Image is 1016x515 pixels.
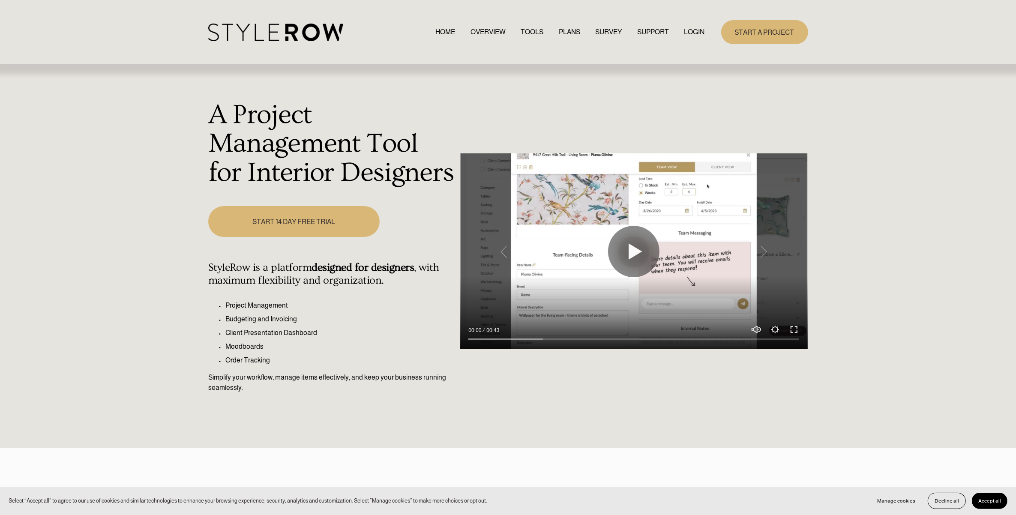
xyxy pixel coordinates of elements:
[225,328,456,338] p: Client Presentation Dashboard
[225,355,456,365] p: Order Tracking
[225,300,456,311] p: Project Management
[935,498,959,504] span: Decline all
[595,26,622,38] a: SURVEY
[225,314,456,324] p: Budgeting and Invoicing
[521,26,543,38] a: TOOLS
[928,493,966,509] button: Decline all
[312,261,414,274] strong: designed for designers
[208,261,456,287] h4: StyleRow is a platform , with maximum flexibility and organization.
[208,101,456,188] h1: A Project Management Tool for Interior Designers
[468,326,483,335] div: Current time
[559,26,580,38] a: PLANS
[208,206,380,237] a: START 14 DAY FREE TRIAL
[637,26,669,38] a: folder dropdown
[608,226,659,277] button: Play
[721,20,808,44] a: START A PROJECT
[684,26,705,38] a: LOGIN
[972,493,1007,509] button: Accept all
[9,497,487,505] p: Select “Accept all” to agree to our use of cookies and similar technologies to enhance your brows...
[208,482,808,510] p: Dedicate 60 Minutes to Start a Project
[637,27,669,37] span: SUPPORT
[483,326,501,335] div: Duration
[208,24,343,41] img: StyleRow
[471,26,506,38] a: OVERVIEW
[877,498,915,504] span: Manage cookies
[208,372,456,393] p: Simplify your workflow, manage items effectively, and keep your business running seamlessly.
[978,498,1001,504] span: Accept all
[435,26,455,38] a: HOME
[225,341,456,352] p: Moodboards
[871,493,922,509] button: Manage cookies
[468,336,799,342] input: Seek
